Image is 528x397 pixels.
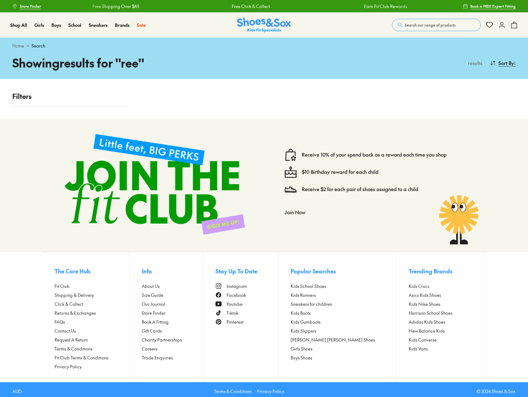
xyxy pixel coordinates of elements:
a: Store Finder [12,1,41,12]
a: Trade Enquiries [142,354,203,361]
button: Stay Up To Date [215,264,278,278]
a: Privacy Policy [55,363,129,370]
a: Privacy Policy [257,388,284,395]
span: Kids School Shoes [291,283,326,289]
a: Store Finder [142,310,203,316]
span: [PERSON_NAME] [PERSON_NAME] Shoes [291,337,375,343]
p: AUD [12,388,22,395]
button: Sort By: [490,56,516,70]
a: [PERSON_NAME] [PERSON_NAME] Shoes [291,337,396,343]
a: Kids Runners [291,292,396,298]
span: Book A Fitting [142,319,169,325]
a: Brands [115,22,129,28]
span: Sneakers for children [291,301,332,307]
a: Kids Boots [291,310,396,316]
a: Sale [137,22,146,28]
a: About Us [142,283,203,289]
a: Kids Converse [409,337,473,343]
a: Returns & Exchanges [55,310,129,316]
span: Shipping & Delivery [55,292,94,298]
span: Stay Up To Date [215,267,257,275]
a: Harrison School Shoes [409,310,473,316]
div: > [12,43,516,49]
span: : [514,59,516,67]
span: New Balance Kids [409,328,445,334]
span: Request A Return [55,337,88,343]
span: Popular Searches [291,267,336,275]
span: Kids Converse [409,337,437,343]
span: Returns & Exchanges [55,310,96,316]
a: Fit Club Terms & Conditions [55,354,129,361]
span: Kids Vans [409,346,428,352]
span: Harrison School Shoes [409,310,452,316]
a: Sneakers for children [291,301,396,307]
a: Adidas Kids Shoes [409,319,473,325]
a: Fit Club [55,283,129,289]
a: Girls Shoes [291,346,396,352]
span: Charity Partnerships [142,337,182,343]
span: Instagram [227,283,247,289]
button: Popular Searches [291,264,396,278]
span: Youtube [227,301,243,307]
a: Tiktok [215,310,278,316]
span: Privacy Policy [55,363,82,370]
a: Terms & Conditions [55,346,129,352]
a: Request A Return [55,337,129,343]
span: Fit Club Terms & Conditions [55,354,108,361]
button: Trending Brands [409,264,473,278]
span: Contact Us [55,328,76,334]
span: Sneakers [89,22,108,28]
a: Kids School Shoes [291,283,396,289]
img: vector1.svg [284,149,297,161]
a: Asics Kids Shoes [409,292,473,298]
a: Girls [35,22,44,28]
a: Boys [51,22,61,28]
img: Vector_3098.svg [284,183,297,195]
span: Search our range of products [405,22,456,28]
a: Charity Partnerships [142,337,203,343]
button: Search our range of products [392,19,481,31]
span: Pinterest [227,319,244,325]
a: Instagram [215,283,278,289]
a: Free Click & Collect [232,3,270,10]
a: Youtube [215,301,278,307]
a: Receive 10% of your spend back as a reward each time you shop [302,151,447,158]
span: Kids Slippers [291,328,317,334]
a: Careers [142,346,203,352]
span: Adidas Kids Shoes [409,319,445,325]
span: Fit Club [55,283,70,289]
a: Shop All [10,22,27,28]
span: Kids Crocs [409,283,429,289]
span: Tiktok [227,310,238,316]
span: Book a FREE Expert Fitting [470,3,516,9]
p: results [465,59,482,67]
a: $10 Birthday reward for each child [302,169,379,175]
a: School [68,22,81,28]
a: Pinterest [215,319,278,325]
span: Trade Enquiries [142,354,173,361]
a: Kids Crocs [409,283,473,289]
p: Filters [12,91,129,101]
a: Terms & Conditions [214,388,252,395]
span: Size Guide [142,292,163,298]
span: Boys Shoes [291,354,312,361]
span: Gift Cards [142,328,162,334]
span: Our Journal [142,301,165,307]
a: Contact Us [55,328,129,334]
h1: Showing results for " ree " [12,54,264,72]
a: Our Journal [142,301,203,307]
a: FAQs [55,319,129,325]
span: Info [142,267,152,275]
a: Kids Gumboots [291,319,396,325]
a: Size Guide [142,292,203,298]
a: New Balance Kids [409,328,473,334]
a: Boys Shoes [291,354,396,361]
span: Kids Nike Shoes [409,301,440,307]
span: Kids Boots [291,310,311,316]
a: Kids Nike Shoes [409,301,473,307]
button: Join Now [284,205,305,219]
